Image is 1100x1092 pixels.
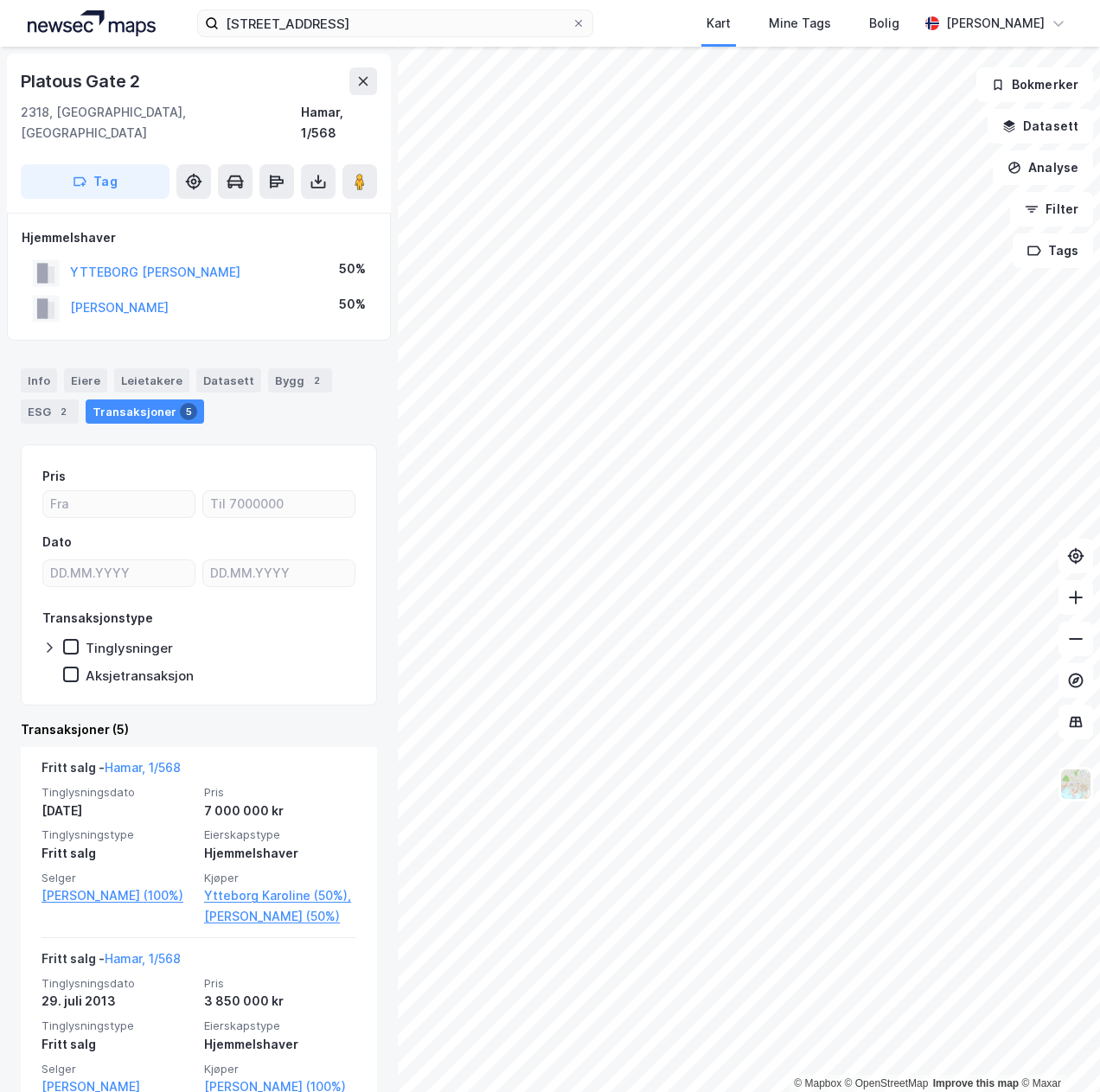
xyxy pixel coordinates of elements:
div: Info [21,368,57,393]
div: Fritt salg [42,1034,194,1055]
div: Platous Gate 2 [21,67,144,95]
div: Tinglysninger [86,640,173,656]
span: Tinglysningstype [42,1019,194,1033]
span: Tinglysningsdato [42,785,194,800]
input: Fra [43,491,195,517]
div: Hjemmelshaver [204,843,356,864]
iframe: Chat Widget [1014,1009,1100,1092]
div: 50% [339,259,366,279]
div: Hjemmelshaver [204,1034,356,1055]
div: Kart [707,13,731,34]
button: Bokmerker [976,67,1093,102]
div: Hamar, 1/568 [301,102,377,144]
button: Filter [1010,192,1093,227]
div: Fritt salg - [42,948,181,976]
span: Tinglysningsdato [42,976,194,991]
input: Søk på adresse, matrikkel, gårdeiere, leietakere eller personer [219,10,571,36]
div: 2 [308,372,325,389]
div: Leietakere [114,368,189,393]
button: Datasett [988,109,1093,144]
div: Transaksjonstype [42,608,153,629]
input: Til 7000000 [203,491,355,517]
div: [PERSON_NAME] [946,13,1045,34]
button: Tags [1013,233,1093,268]
div: 2318, [GEOGRAPHIC_DATA], [GEOGRAPHIC_DATA] [21,102,301,144]
a: OpenStreetMap [845,1077,929,1089]
div: 5 [180,403,197,420]
input: DD.MM.YYYY [203,560,355,586]
div: Hjemmelshaver [22,227,376,248]
a: Ytteborg Karoline (50%), [204,885,356,906]
span: Pris [204,785,356,800]
div: 7 000 000 kr [204,801,356,821]
a: Improve this map [933,1077,1019,1089]
span: Eierskapstype [204,1019,356,1033]
div: Dato [42,532,72,552]
div: ESG [21,399,79,424]
div: Datasett [196,368,261,393]
div: Fritt salg [42,843,194,864]
span: Tinglysningstype [42,827,194,842]
div: 3 850 000 kr [204,991,356,1012]
div: Fritt salg - [42,757,181,785]
div: Pris [42,466,66,487]
div: Bolig [869,13,899,34]
span: Kjøper [204,871,356,885]
div: [DATE] [42,801,194,821]
div: Bygg [268,368,332,393]
div: Eiere [64,368,107,393]
span: Selger [42,871,194,885]
a: [PERSON_NAME] (50%) [204,906,356,927]
div: Mine Tags [769,13,831,34]
img: logo.a4113a55bc3d86da70a041830d287a7e.svg [28,10,156,36]
a: Hamar, 1/568 [105,760,181,775]
div: 29. juli 2013 [42,991,194,1012]
a: Mapbox [794,1077,841,1089]
span: Kjøper [204,1062,356,1076]
div: Transaksjoner (5) [21,719,377,740]
div: Transaksjoner [86,399,204,424]
div: Kontrollprogram for chat [1014,1009,1100,1092]
img: Z [1059,768,1092,801]
div: 2 [54,403,72,420]
span: Pris [204,976,356,991]
a: Hamar, 1/568 [105,951,181,966]
div: 50% [339,294,366,315]
span: Selger [42,1062,194,1076]
input: DD.MM.YYYY [43,560,195,586]
span: Eierskapstype [204,827,356,842]
button: Analyse [993,150,1093,185]
div: Aksjetransaksjon [86,667,194,684]
button: Tag [21,164,169,199]
a: [PERSON_NAME] (100%) [42,885,194,906]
